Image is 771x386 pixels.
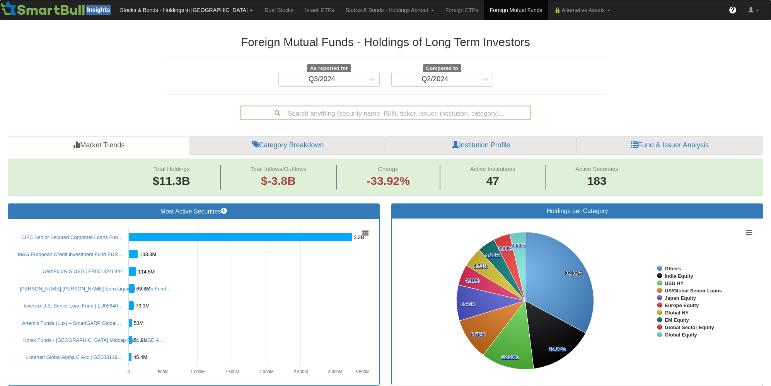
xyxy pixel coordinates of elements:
[498,246,513,251] tspan: 3.90%
[24,303,123,309] a: Invesco U.S. Senior Loan Fund | LU05640…
[309,75,335,83] div: Q3/2024
[548,0,616,20] a: 🔒 Alternative Assets
[138,269,155,275] tspan: 114.6M
[21,234,123,240] a: CIFC Senior Secured Corporate Loans Fun…
[261,174,296,187] span: $-3.8B
[723,0,742,20] a: ?
[665,332,698,338] tspan: Global Equity
[512,243,526,248] tspan: 3.60%
[471,331,485,337] tspan: 9.79%
[665,280,684,286] tspan: USD HY
[165,36,606,48] h2: Foreign Mutual Funds - Holdings of Long Term Investors
[397,208,757,215] h3: Holdings per Category
[565,270,583,276] tspan: 32.82%
[8,136,190,155] a: Market Trends
[23,337,164,343] a: Kotak Funds - [GEOGRAPHIC_DATA] Midcap Fund J USD A…
[549,346,566,352] tspan: 15.17%
[307,64,351,73] span: As reported for
[577,136,763,155] a: Fund & Issuer Analysis
[190,136,385,155] a: Category Breakdown
[14,208,374,215] h3: Most Active Securities
[474,263,488,269] tspan: 4.71%
[470,173,515,190] span: 47
[128,369,130,374] text: 0
[299,0,340,20] a: Israeli ETFs
[158,369,169,374] text: 500M
[140,251,156,257] tspan: 133.3M
[259,0,299,20] a: Dual Stocks
[259,369,274,374] tspan: 2 000M
[665,266,681,272] tspan: Others
[421,75,448,83] div: Q2/2024
[665,310,689,316] tspan: Global HY
[26,354,123,360] a: Liontrust Global Alpha C Acc | GB003119…
[665,302,699,308] tspan: Europe Equity
[665,273,693,279] tspan: India Equity
[378,166,399,172] span: Change
[340,0,440,20] a: Stocks & Bonds - Holdings Abroad
[153,166,189,172] span: Total Holdings
[386,136,577,155] a: Institution Profile
[354,234,364,240] tspan: 3.2B
[465,278,479,284] tspan: 4.91%
[18,251,123,257] a: M&G European Credit Investment Fund EUR…
[136,303,150,309] tspan: 79.3M
[20,286,171,292] a: [PERSON_NAME] [PERSON_NAME] Euro Liquid Reserves Fund…
[440,0,484,20] a: Foreign ETFs
[665,317,689,323] tspan: EM Equity
[43,268,123,274] a: GemEquity S USD | FR0013246444
[575,166,618,172] span: Active Securities
[0,0,114,16] img: Smartbull
[501,354,519,360] tspan: 12.50%
[250,166,306,172] span: Total Inflows/Outflows
[423,64,461,73] span: Compared to
[470,166,515,172] span: Active Institutions
[191,369,205,374] tspan: 1 000M
[133,354,147,360] tspan: 45.4M
[484,0,548,20] a: Foreign Mutual Funds
[665,288,722,294] tspan: US/Global Senior Loans
[114,0,259,20] a: Stocks & Bonds - Holdings in [GEOGRAPHIC_DATA]
[294,369,308,374] tspan: 2 500M
[22,320,123,326] a: Artemis Funds (Lux) – SmartGARP Global …
[486,252,500,258] tspan: 4.18%
[225,369,239,374] tspan: 1 500M
[355,369,370,374] tspan: 3 500M
[328,369,343,374] tspan: 3 000M
[461,301,475,307] tspan: 8.42%
[731,6,735,14] span: ?
[575,173,618,190] span: 183
[665,295,696,301] tspan: Japan Equity
[367,173,410,190] span: -33.92%
[665,325,715,330] tspan: Global Sector Equity
[134,320,143,326] tspan: 53M
[241,106,530,120] div: Search anything (security name, ISIN, ticker, issuer, institution, category)...
[153,174,190,187] span: $11.3B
